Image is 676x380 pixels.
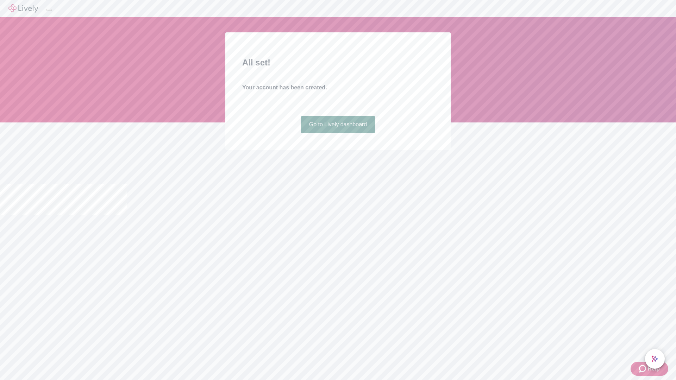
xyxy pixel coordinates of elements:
[651,355,658,362] svg: Lively AI Assistant
[8,4,38,13] img: Lively
[631,362,668,376] button: Zendesk support iconHelp
[242,83,434,92] h4: Your account has been created.
[645,349,665,369] button: chat
[46,9,52,11] button: Log out
[301,116,376,133] a: Go to Lively dashboard
[242,56,434,69] h2: All set!
[639,365,647,373] svg: Zendesk support icon
[647,365,660,373] span: Help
